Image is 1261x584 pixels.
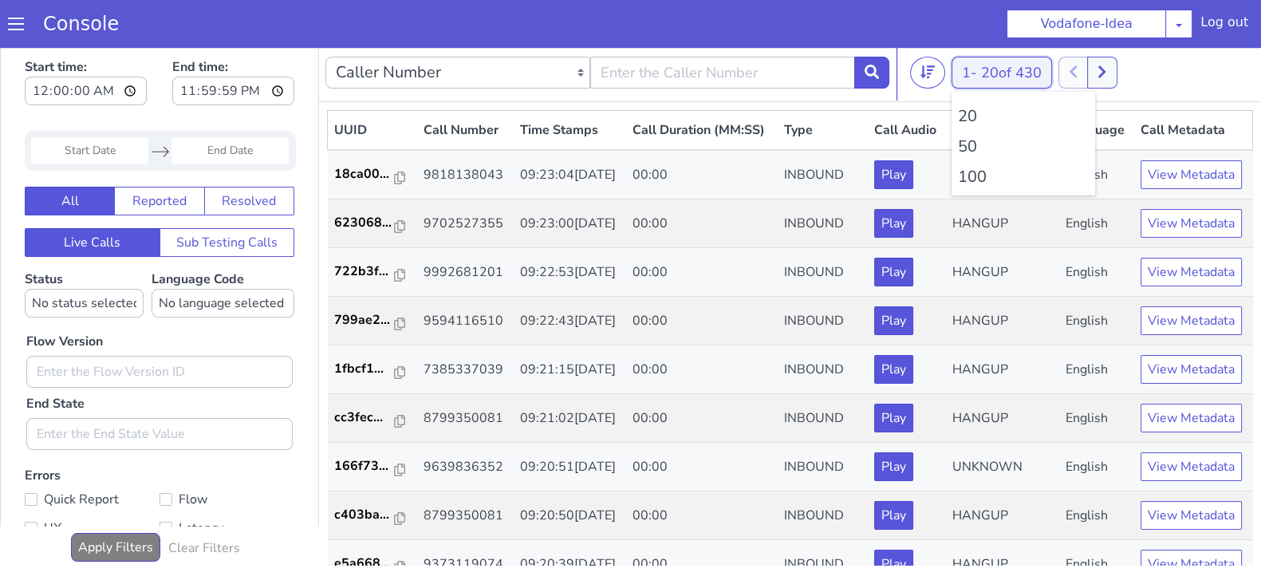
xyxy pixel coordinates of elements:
[946,67,1059,107] th: Status
[958,121,1089,145] li: 100
[1059,156,1134,204] td: English
[514,399,627,448] td: 09:20:51[DATE]
[417,253,514,302] td: 9594116510
[1141,506,1242,535] button: View Metadata
[25,33,147,61] input: Start time:
[334,169,411,188] a: 623068...
[778,67,869,107] th: Type
[160,184,295,213] button: Sub Testing Calls
[1059,67,1134,107] th: Language
[71,489,160,518] button: Apply Filters
[334,218,411,237] a: 722b3f...
[1059,253,1134,302] td: English
[514,156,627,204] td: 09:23:00[DATE]
[626,496,778,545] td: 00:00
[626,67,778,107] th: Call Duration (MM:SS)
[25,473,160,495] label: UX
[946,204,1059,253] td: HANGUP
[334,315,395,334] p: 1fbcf1...
[514,67,627,107] th: Time Stamps
[946,448,1059,496] td: HANGUP
[1059,204,1134,253] td: English
[152,227,294,274] label: Language Code
[334,364,395,383] p: cc3fec...
[25,184,160,213] button: Live Calls
[334,461,395,480] p: c403ba...
[334,364,411,383] a: cc3fec...
[172,33,294,61] input: End time:
[334,266,411,286] a: 799ae2...
[1200,13,1248,38] div: Log out
[952,13,1052,45] button: 1- 20of 430
[26,288,103,307] label: Flow Version
[874,262,913,291] button: Play
[1141,311,1242,340] button: View Metadata
[514,253,627,302] td: 09:22:43[DATE]
[417,399,514,448] td: 9639836352
[946,156,1059,204] td: HANGUP
[626,204,778,253] td: 00:00
[334,510,411,529] a: e5a668...
[626,302,778,350] td: 00:00
[958,91,1089,115] li: 50
[874,165,913,194] button: Play
[25,227,144,274] label: Status
[26,350,85,369] label: End State
[417,302,514,350] td: 7385337039
[778,448,869,496] td: INBOUND
[626,253,778,302] td: 00:00
[25,444,160,467] label: Quick Report
[626,448,778,496] td: 00:00
[958,61,1089,85] li: 20
[626,350,778,399] td: 00:00
[334,412,411,432] a: 166f73...
[24,13,138,35] a: Console
[1059,399,1134,448] td: English
[778,350,869,399] td: INBOUND
[874,311,913,340] button: Play
[874,214,913,243] button: Play
[160,444,294,467] label: Flow
[26,312,293,344] input: Enter the Flow Version ID
[514,350,627,399] td: 09:21:02[DATE]
[946,106,1059,156] td: HANGUP
[514,106,627,156] td: 09:23:04[DATE]
[946,302,1059,350] td: HANGUP
[778,253,869,302] td: INBOUND
[868,67,946,107] th: Call Audio
[1141,165,1242,194] button: View Metadata
[204,143,294,172] button: Resolved
[1141,116,1242,145] button: View Metadata
[417,156,514,204] td: 9702527355
[981,19,1042,38] span: 20 of 430
[626,399,778,448] td: 00:00
[874,116,913,145] button: Play
[1007,10,1166,38] button: Vodafone-Idea
[514,302,627,350] td: 09:21:15[DATE]
[417,350,514,399] td: 8799350081
[417,67,514,107] th: Call Number
[334,218,395,237] p: 722b3f...
[334,315,411,334] a: 1fbcf1...
[114,143,204,172] button: Reported
[778,302,869,350] td: INBOUND
[946,496,1059,545] td: HANGUP
[172,9,294,66] label: End time:
[874,506,913,535] button: Play
[1141,214,1242,243] button: View Metadata
[778,106,869,156] td: INBOUND
[874,457,913,486] button: Play
[1141,262,1242,291] button: View Metadata
[25,9,147,66] label: Start time:
[31,93,148,120] input: Start Date
[514,448,627,496] td: 09:20:50[DATE]
[874,408,913,437] button: Play
[328,67,417,107] th: UUID
[1059,350,1134,399] td: English
[417,448,514,496] td: 8799350081
[168,497,240,512] h6: Clear Filters
[778,204,869,253] td: INBOUND
[1141,457,1242,486] button: View Metadata
[334,412,395,432] p: 166f73...
[334,120,395,140] p: 18ca00...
